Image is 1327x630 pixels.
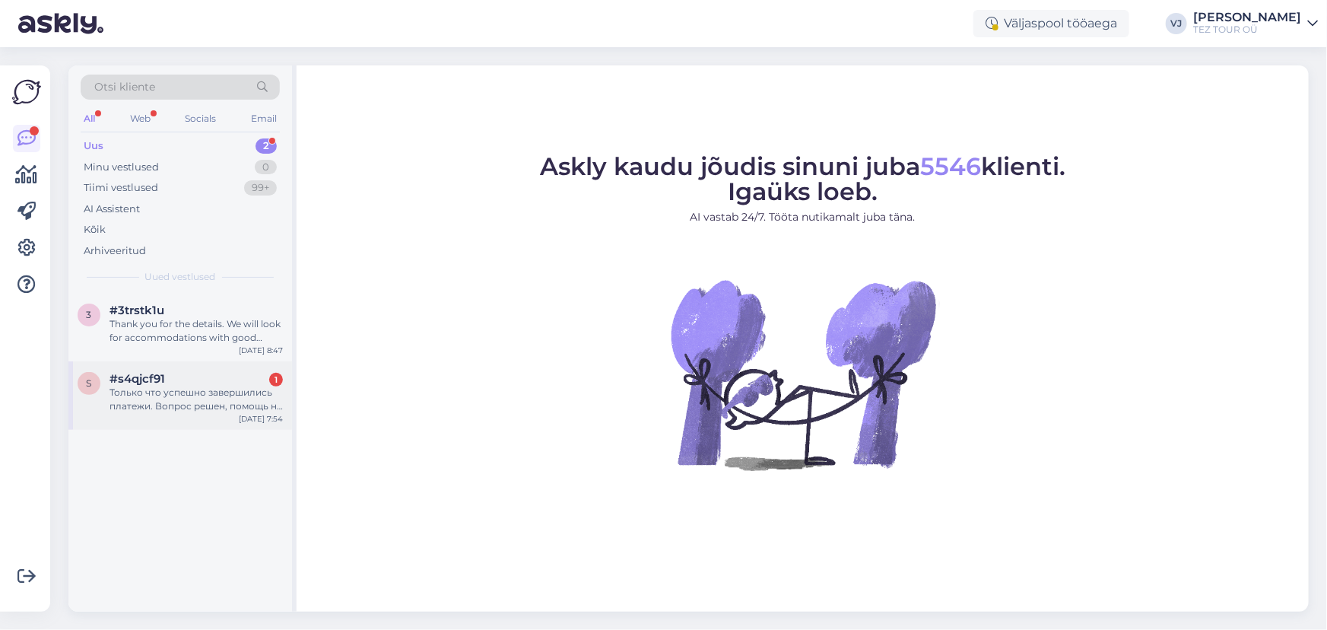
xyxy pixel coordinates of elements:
div: Tiimi vestlused [84,180,158,196]
span: 3 [87,309,92,320]
div: AI Assistent [84,202,140,217]
div: Arhiveeritud [84,243,146,259]
div: VJ [1166,13,1187,34]
div: Thank you for the details. We will look for accommodations with good reviews for cleanliness and ... [110,317,283,345]
span: #3trstk1u [110,304,164,317]
img: Askly Logo [12,78,41,107]
span: 5546 [920,151,981,181]
span: s [87,377,92,389]
div: [PERSON_NAME] [1193,11,1301,24]
div: All [81,109,98,129]
div: [DATE] 8:47 [239,345,283,356]
div: 0 [255,160,277,175]
div: TEZ TOUR OÜ [1193,24,1301,36]
div: Socials [182,109,219,129]
div: 1 [269,373,283,387]
div: Kõik [84,222,106,237]
span: Otsi kliente [94,79,155,95]
p: AI vastab 24/7. Tööta nutikamalt juba täna. [540,209,1065,225]
span: Askly kaudu jõudis sinuni juba klienti. Igaüks loeb. [540,151,1065,206]
div: [DATE] 7:54 [239,413,283,425]
div: Uus [84,138,103,154]
div: 99+ [244,180,277,196]
span: Uued vestlused [145,270,216,284]
span: #s4qjcf91 [110,372,165,386]
a: [PERSON_NAME]TEZ TOUR OÜ [1193,11,1318,36]
div: Web [127,109,154,129]
div: 2 [256,138,277,154]
img: No Chat active [666,237,940,511]
div: Väljaspool tööaega [973,10,1129,37]
div: Email [248,109,280,129]
div: Только что успешно завершились платежи. Вопрос решен, помощь не нужна. [GEOGRAPHIC_DATA]. [110,386,283,413]
div: Minu vestlused [84,160,159,175]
